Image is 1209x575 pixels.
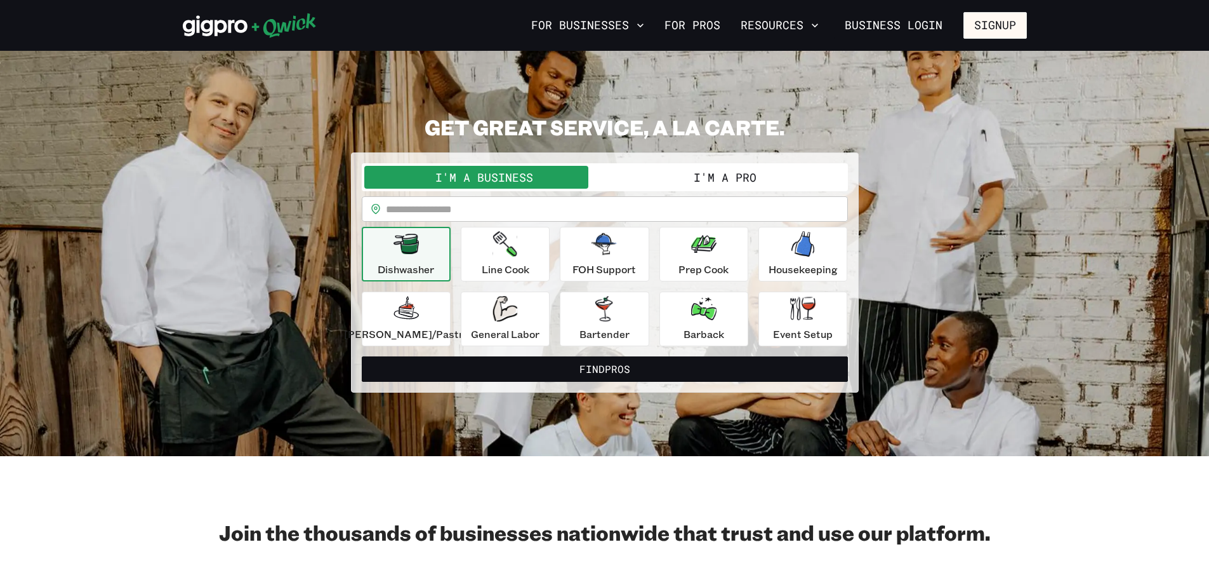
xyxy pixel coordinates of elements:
button: Barback [659,292,748,346]
p: Dishwasher [378,262,434,277]
button: Bartender [560,292,649,346]
p: Housekeeping [769,262,838,277]
button: FindPros [362,356,848,382]
button: General Labor [461,292,550,346]
button: I'm a Pro [605,166,845,189]
a: Business Login [834,12,953,39]
p: General Labor [471,327,539,342]
h2: GET GREAT SERVICE, A LA CARTE. [351,114,859,140]
p: Line Cook [482,262,529,277]
p: Event Setup [773,327,833,342]
button: Event Setup [758,292,847,346]
button: I'm a Business [364,166,605,189]
button: For Businesses [526,15,649,36]
p: Prep Cook [678,262,729,277]
button: Prep Cook [659,227,748,281]
p: FOH Support [572,262,636,277]
p: [PERSON_NAME]/Pastry [344,327,468,342]
button: Line Cook [461,227,550,281]
button: [PERSON_NAME]/Pastry [362,292,451,346]
p: Barback [684,327,724,342]
a: For Pros [659,15,725,36]
button: Housekeeping [758,227,847,281]
p: Bartender [579,327,630,342]
button: Dishwasher [362,227,451,281]
button: Resources [736,15,824,36]
button: Signup [963,12,1027,39]
h2: Join the thousands of businesses nationwide that trust and use our platform. [183,520,1027,545]
button: FOH Support [560,227,649,281]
